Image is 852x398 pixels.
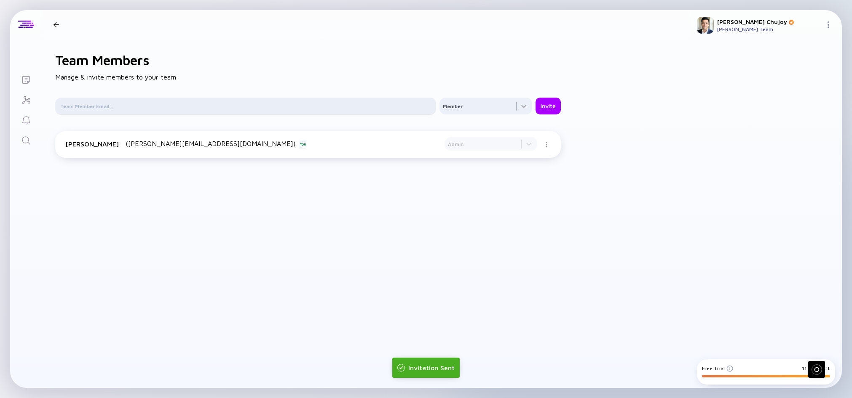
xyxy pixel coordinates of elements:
div: Invitation Sent [392,358,460,378]
a: Search [10,130,42,150]
img: Menu [825,21,832,28]
a: Reminders [10,109,42,130]
img: Felix Profile Picture [697,17,714,34]
input: Team Member Email... [60,102,431,110]
div: ( [PERSON_NAME][EMAIL_ADDRESS][DOMAIN_NAME] ) [126,140,438,148]
button: Invite [536,98,561,114]
div: Invite [536,99,561,113]
div: [PERSON_NAME] [65,140,119,148]
h1: Team Members [55,52,677,68]
a: Investor Map [10,89,42,109]
div: Manage & invite members to your team [42,39,690,388]
div: 11 days left [802,365,830,371]
div: [PERSON_NAME] Chujoy [717,18,822,25]
div: Free Trial [702,365,733,371]
div: [PERSON_NAME] Team [717,26,822,32]
a: Lists [10,69,42,89]
div: You [299,140,307,148]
